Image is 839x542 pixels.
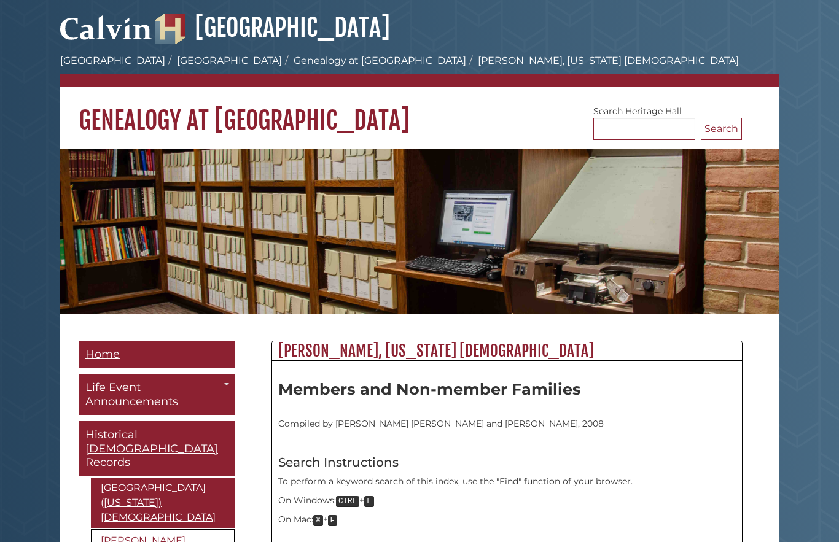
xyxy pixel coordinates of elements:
[313,515,323,526] kbd: ⌘
[278,379,581,398] strong: Members and Non-member Families
[466,53,739,68] li: [PERSON_NAME], [US_STATE] [DEMOGRAPHIC_DATA]
[701,118,742,140] button: Search
[278,475,736,488] p: To perform a keyword search of this index, use the "Find" function of your browser.
[79,374,235,415] a: Life Event Announcements
[60,55,165,66] a: [GEOGRAPHIC_DATA]
[336,496,359,507] kbd: CTRL
[155,14,185,44] img: Hekman Library Logo
[155,12,390,43] a: [GEOGRAPHIC_DATA]
[79,341,235,368] a: Home
[364,496,374,507] kbd: F
[91,478,235,528] a: [GEOGRAPHIC_DATA] ([US_STATE]) [DEMOGRAPHIC_DATA]
[278,513,736,527] p: On Mac: +
[278,455,736,469] h4: Search Instructions
[85,347,120,361] span: Home
[278,405,736,430] p: Compiled by [PERSON_NAME] [PERSON_NAME] and [PERSON_NAME], 2008
[60,53,779,87] nav: breadcrumb
[85,428,218,469] span: Historical [DEMOGRAPHIC_DATA] Records
[272,341,742,361] h2: [PERSON_NAME], [US_STATE] [DEMOGRAPHIC_DATA]
[328,515,338,526] kbd: F
[60,87,779,136] h1: Genealogy at [GEOGRAPHIC_DATA]
[278,494,736,508] p: On Windows: +
[60,10,152,44] img: Calvin
[177,55,282,66] a: [GEOGRAPHIC_DATA]
[294,55,466,66] a: Genealogy at [GEOGRAPHIC_DATA]
[85,381,178,408] span: Life Event Announcements
[60,28,152,39] a: Calvin University
[79,421,235,476] a: Historical [DEMOGRAPHIC_DATA] Records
